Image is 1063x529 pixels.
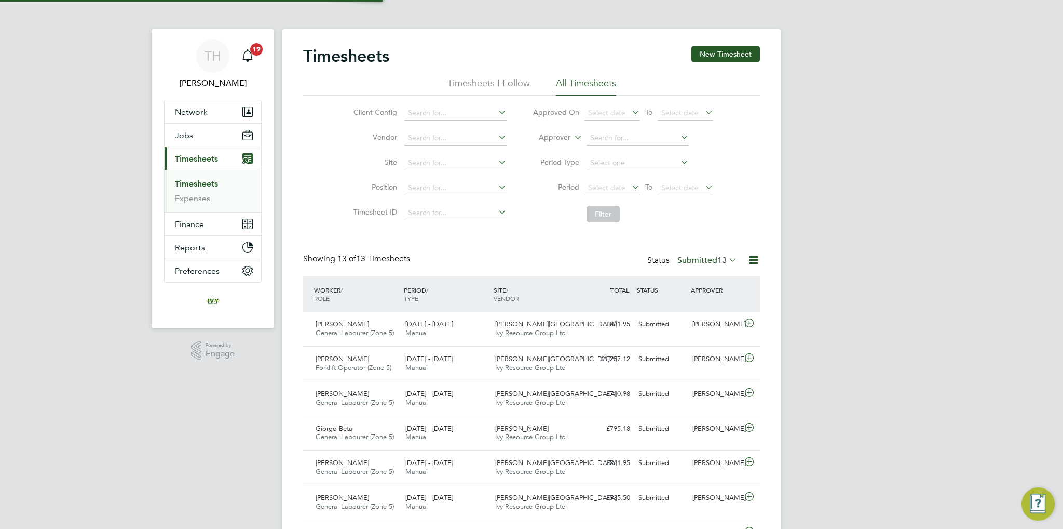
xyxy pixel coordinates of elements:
button: Finance [165,213,261,235]
input: Search for... [404,106,507,121]
div: £795.18 [580,420,634,438]
div: Timesheets [165,170,261,212]
div: STATUS [634,281,688,299]
label: Period Type [533,157,579,167]
span: [PERSON_NAME][GEOGRAPHIC_DATA] [495,493,617,502]
div: Submitted [634,386,688,403]
a: 19 [237,39,258,73]
div: Submitted [634,455,688,472]
span: [PERSON_NAME] [316,320,369,328]
span: [DATE] - [DATE] [405,389,453,398]
button: Filter [587,206,620,222]
div: £841.95 [580,455,634,472]
span: VENDOR [494,294,519,302]
span: [PERSON_NAME] [495,424,549,433]
div: [PERSON_NAME] [688,455,742,472]
input: Search for... [587,131,689,146]
span: Ivy Resource Group Ltd [495,467,566,476]
div: [PERSON_NAME] [688,386,742,403]
label: Timesheet ID [350,207,397,217]
label: Client Config [350,108,397,117]
span: [PERSON_NAME][GEOGRAPHIC_DATA] [495,354,617,363]
span: General Labourer (Zone 5) [316,398,394,407]
input: Search for... [404,181,507,195]
button: Network [165,100,261,123]
span: [PERSON_NAME][GEOGRAPHIC_DATA] [495,389,617,398]
span: Select date [588,108,625,117]
div: Submitted [634,316,688,333]
h2: Timesheets [303,46,389,67]
div: £1,257.12 [580,351,634,368]
input: Search for... [404,206,507,220]
span: / [426,286,428,294]
span: General Labourer (Zone 5) [316,502,394,511]
span: ROLE [314,294,330,302]
label: Approver [524,133,570,143]
span: Tom Harvey [164,77,262,89]
span: Manual [405,398,428,407]
span: Timesheets [175,154,218,164]
span: General Labourer (Zone 5) [316,432,394,441]
li: Timesheets I Follow [447,77,530,96]
label: Approved On [533,108,579,117]
label: Submitted [677,255,737,266]
button: Jobs [165,124,261,147]
span: [PERSON_NAME][GEOGRAPHIC_DATA] [495,320,617,328]
div: Submitted [634,490,688,507]
button: Engage Resource Center [1021,487,1055,521]
span: Reports [175,243,205,253]
span: Preferences [175,266,220,276]
img: ivyresourcegroup-logo-retina.png [205,293,221,310]
span: 13 of [337,254,356,264]
span: 13 [717,255,727,266]
div: £935.50 [580,490,634,507]
span: To [642,105,656,119]
span: Manual [405,363,428,372]
span: Powered by [206,341,235,350]
div: APPROVER [688,281,742,299]
div: [PERSON_NAME] [688,316,742,333]
span: [PERSON_NAME] [316,493,369,502]
div: [PERSON_NAME] [688,420,742,438]
div: PERIOD [401,281,491,308]
label: Site [350,157,397,167]
button: Reports [165,236,261,259]
a: Go to home page [164,293,262,310]
button: New Timesheet [691,46,760,62]
span: / [506,286,508,294]
span: [DATE] - [DATE] [405,354,453,363]
span: [PERSON_NAME] [316,389,369,398]
a: Timesheets [175,179,218,189]
span: Select date [588,183,625,192]
label: Vendor [350,133,397,142]
div: £841.95 [580,316,634,333]
span: Engage [206,350,235,359]
a: Expenses [175,193,210,203]
div: Showing [303,254,412,264]
nav: Main navigation [152,29,274,328]
span: Manual [405,467,428,476]
span: 13 Timesheets [337,254,410,264]
span: [PERSON_NAME][GEOGRAPHIC_DATA] [495,458,617,467]
span: [DATE] - [DATE] [405,458,453,467]
a: TH[PERSON_NAME] [164,39,262,89]
span: [PERSON_NAME] [316,354,369,363]
span: TH [205,49,221,63]
input: Select one [587,156,689,170]
span: [DATE] - [DATE] [405,493,453,502]
span: Manual [405,432,428,441]
span: Ivy Resource Group Ltd [495,432,566,441]
span: [DATE] - [DATE] [405,424,453,433]
span: General Labourer (Zone 5) [316,467,394,476]
span: Select date [661,183,699,192]
div: [PERSON_NAME] [688,351,742,368]
span: / [340,286,343,294]
span: TYPE [404,294,418,302]
span: [DATE] - [DATE] [405,320,453,328]
input: Search for... [404,156,507,170]
div: Status [647,254,739,268]
span: 19 [250,43,263,56]
div: £710.98 [580,386,634,403]
span: Giorgo Beta [316,424,352,433]
span: [PERSON_NAME] [316,458,369,467]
